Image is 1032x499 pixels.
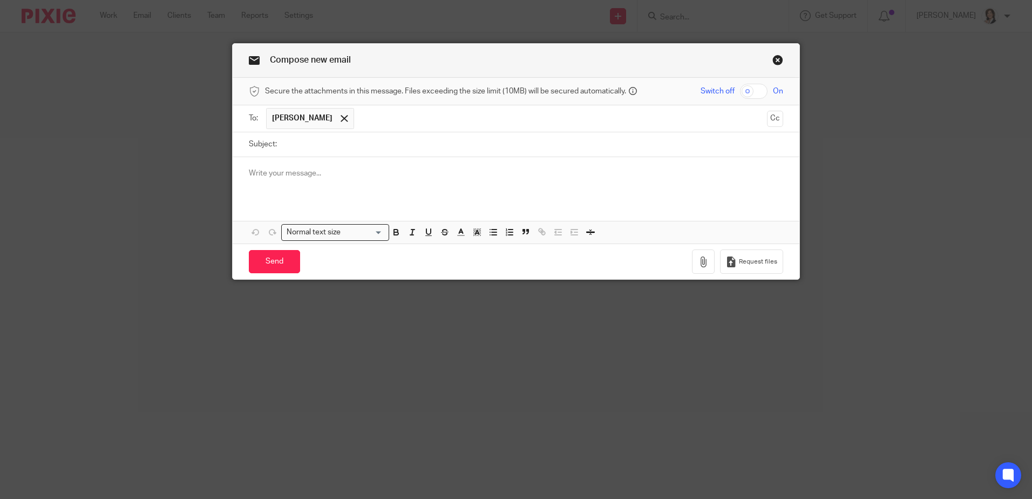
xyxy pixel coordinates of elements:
span: [PERSON_NAME] [272,113,332,124]
button: Cc [767,111,783,127]
a: Close this dialog window [772,55,783,69]
span: Normal text size [284,227,343,238]
span: Secure the attachments in this message. Files exceeding the size limit (10MB) will be secured aut... [265,86,626,97]
div: Search for option [281,224,389,241]
input: Send [249,250,300,273]
label: To: [249,113,261,124]
input: Search for option [344,227,383,238]
button: Request files [720,249,783,274]
span: Compose new email [270,56,351,64]
label: Subject: [249,139,277,150]
span: On [773,86,783,97]
span: Request files [739,258,777,266]
span: Switch off [701,86,735,97]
